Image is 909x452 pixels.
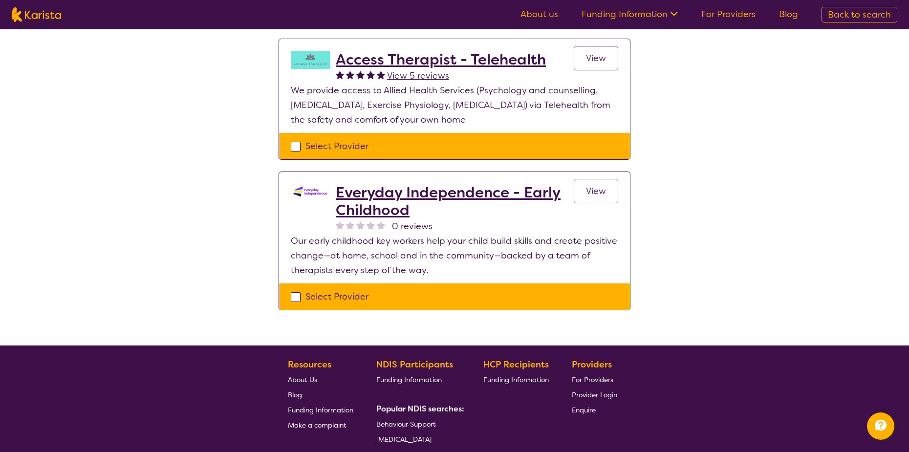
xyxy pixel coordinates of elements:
span: Behaviour Support [376,420,436,429]
a: About us [520,8,558,20]
a: Funding Information [582,8,678,20]
a: For Providers [572,372,617,387]
span: About Us [288,375,317,384]
a: Everyday Independence - Early Childhood [336,184,574,219]
img: kdssqoqrr0tfqzmv8ac0.png [291,184,330,199]
span: View [586,52,606,64]
span: 0 reviews [392,219,433,234]
span: Back to search [828,9,891,21]
b: Popular NDIS searches: [376,404,464,414]
span: View [586,185,606,197]
img: fullstar [367,70,375,79]
span: Funding Information [376,375,442,384]
a: Behaviour Support [376,416,460,431]
a: View 5 reviews [387,68,449,83]
img: fullstar [346,70,354,79]
a: Blog [288,387,353,402]
span: Provider Login [572,390,617,399]
img: nonereviewstar [377,221,385,229]
button: Channel Menu [867,412,894,440]
img: fullstar [356,70,365,79]
a: Blog [779,8,798,20]
a: About Us [288,372,353,387]
span: Funding Information [483,375,549,384]
b: Providers [572,359,612,370]
a: View [574,46,618,70]
a: Funding Information [483,372,549,387]
span: Make a complaint [288,421,346,430]
a: Enquire [572,402,617,417]
a: Access Therapist - Telehealth [336,51,546,68]
a: [MEDICAL_DATA] [376,431,460,447]
img: hzy3j6chfzohyvwdpojv.png [291,51,330,69]
a: Make a complaint [288,417,353,432]
span: Funding Information [288,406,353,414]
span: Blog [288,390,302,399]
b: NDIS Participants [376,359,453,370]
img: nonereviewstar [346,221,354,229]
p: Our early childhood key workers help your child build skills and create positive change—at home, ... [291,234,618,278]
span: Enquire [572,406,596,414]
a: View [574,179,618,203]
a: Funding Information [288,402,353,417]
p: We provide access to Allied Health Services (Psychology and counselling, [MEDICAL_DATA], Exercise... [291,83,618,127]
img: fullstar [336,70,344,79]
img: nonereviewstar [367,221,375,229]
b: Resources [288,359,331,370]
img: fullstar [377,70,385,79]
img: Karista logo [12,7,61,22]
a: Funding Information [376,372,460,387]
span: View 5 reviews [387,70,449,82]
img: nonereviewstar [356,221,365,229]
a: For Providers [701,8,756,20]
img: nonereviewstar [336,221,344,229]
span: [MEDICAL_DATA] [376,435,432,444]
a: Provider Login [572,387,617,402]
a: Back to search [822,7,897,22]
span: For Providers [572,375,613,384]
b: HCP Recipients [483,359,549,370]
